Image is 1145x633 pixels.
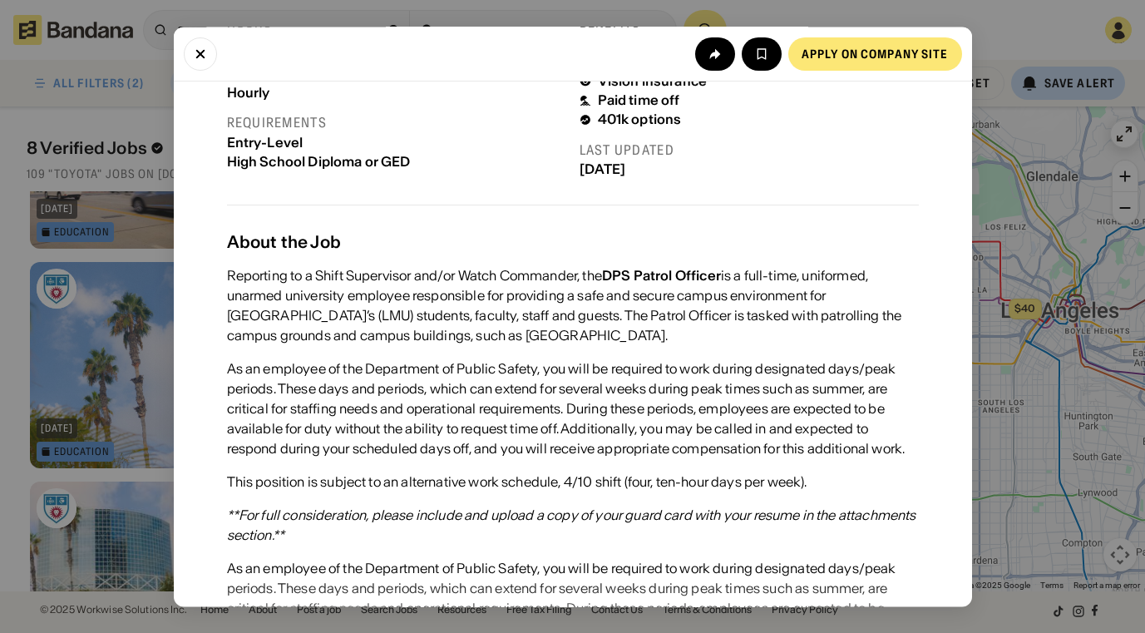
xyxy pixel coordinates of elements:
div: As an employee of the Department of Public Safety, you will be required to work during designated... [227,359,919,458]
div: About the Job [227,232,919,252]
div: This position is subject to an alternative work schedule, 4/10 shift (four, ten-hour days per week). [227,472,807,492]
div: Paid time off [598,93,680,109]
div: DPS Patrol Officer [602,267,721,284]
div: Requirements [227,114,566,131]
div: [DATE] [580,162,919,178]
button: Close [184,37,217,70]
div: Entry-Level [227,135,566,151]
div: Vision insurance [598,74,708,90]
em: **For full consideration, please include and upload a copy of your guard card with your resume in... [227,507,916,543]
div: Last updated [580,141,919,159]
div: 401k options [598,112,682,128]
div: Hourly [227,85,566,101]
div: High School Diploma or GED [227,154,566,170]
div: Reporting to a Shift Supervisor and/or Watch Commander, the is a full-time, uniformed, unarmed un... [227,265,919,345]
div: Apply on company site [802,47,949,59]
